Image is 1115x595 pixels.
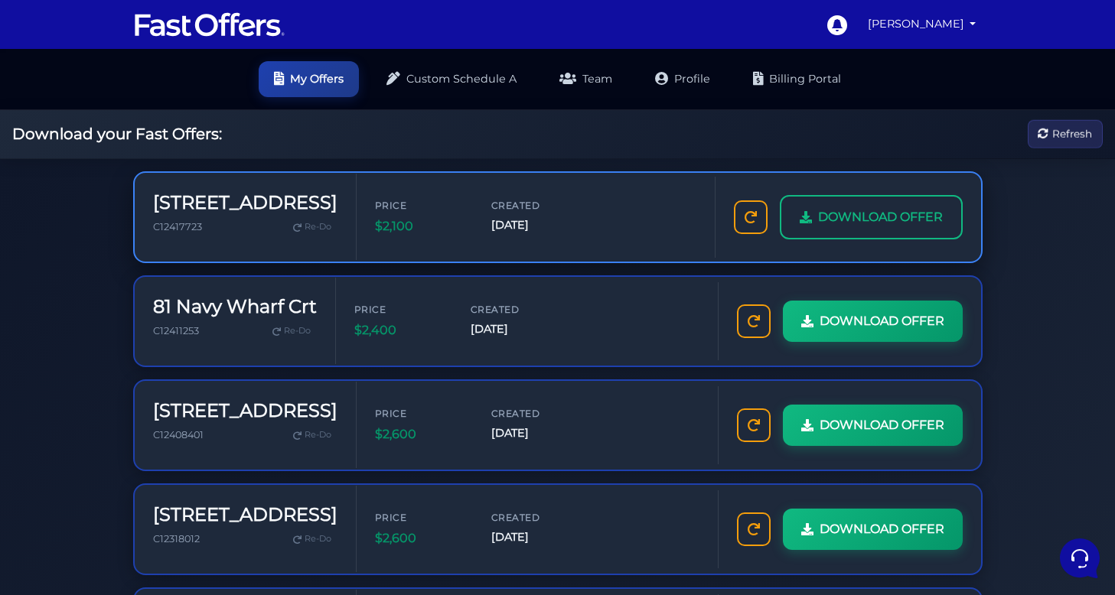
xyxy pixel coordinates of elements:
[24,136,55,167] img: dark
[200,454,294,489] button: Help
[266,321,317,341] a: Re-Do
[491,424,583,442] span: [DATE]
[375,528,467,548] span: $2,600
[64,153,235,168] p: Thank you for trying. We will escalate this matter and have the support team look into it as soon...
[375,424,467,444] span: $2,600
[287,217,337,237] a: Re-Do
[153,325,199,337] span: C12411253
[820,519,944,539] span: DOWNLOAD OFFER
[259,61,359,97] a: My Offers
[284,324,311,338] span: Re-Do
[12,125,222,143] h2: Download your Fast Offers:
[491,216,583,234] span: [DATE]
[237,476,257,489] p: Help
[12,454,106,489] button: Home
[305,220,331,234] span: Re-Do
[24,242,104,254] span: Find an Answer
[153,221,202,232] span: C12417723
[153,400,337,422] h3: [STREET_ADDRESS]
[244,135,282,148] p: 8mo ago
[491,528,583,546] span: [DATE]
[34,275,250,290] input: Search for an Article...
[191,242,282,254] a: Open Help Center
[371,61,532,97] a: Custom Schedule A
[491,198,583,213] span: Created
[132,476,175,489] p: Messages
[375,198,467,213] span: Price
[783,405,963,446] a: DOWNLOAD OFFER
[471,302,562,317] span: Created
[783,509,963,550] a: DOWNLOAD OFFER
[247,110,282,122] a: See all
[305,532,331,546] span: Re-Do
[818,207,943,227] span: DOWNLOAD OFFER
[153,429,204,441] span: C12408401
[1028,120,1103,148] button: Refresh
[1052,125,1092,142] span: Refresh
[375,216,467,236] span: $2,100
[110,190,214,202] span: Start a Conversation
[64,135,235,150] span: Aura
[375,406,467,421] span: Price
[46,476,72,489] p: Home
[780,195,963,239] a: DOWNLOAD OFFER
[375,510,467,525] span: Price
[491,406,583,421] span: Created
[305,428,331,442] span: Re-Do
[153,533,200,545] span: C12318012
[1057,535,1103,581] iframe: Customerly Messenger Launcher
[153,296,317,318] h3: 81 Navy Wharf Crt
[820,415,944,435] span: DOWNLOAD OFFER
[354,302,446,317] span: Price
[354,320,446,340] span: $2,400
[153,192,337,214] h3: [STREET_ADDRESS]
[783,301,963,342] a: DOWNLOAD OFFER
[544,61,628,97] a: Team
[491,510,583,525] span: Created
[862,9,983,39] a: [PERSON_NAME]
[106,454,201,489] button: Messages
[820,311,944,331] span: DOWNLOAD OFFER
[24,110,124,122] span: Your Conversations
[18,128,288,174] a: AuraThank you for trying. We will escalate this matter and have the support team look into it as ...
[24,180,282,211] button: Start a Conversation
[471,320,562,338] span: [DATE]
[287,529,337,549] a: Re-Do
[153,504,337,526] h3: [STREET_ADDRESS]
[287,425,337,445] a: Re-Do
[640,61,725,97] a: Profile
[12,12,257,86] h2: Hello [DEMOGRAPHIC_DATA] 👋
[738,61,856,97] a: Billing Portal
